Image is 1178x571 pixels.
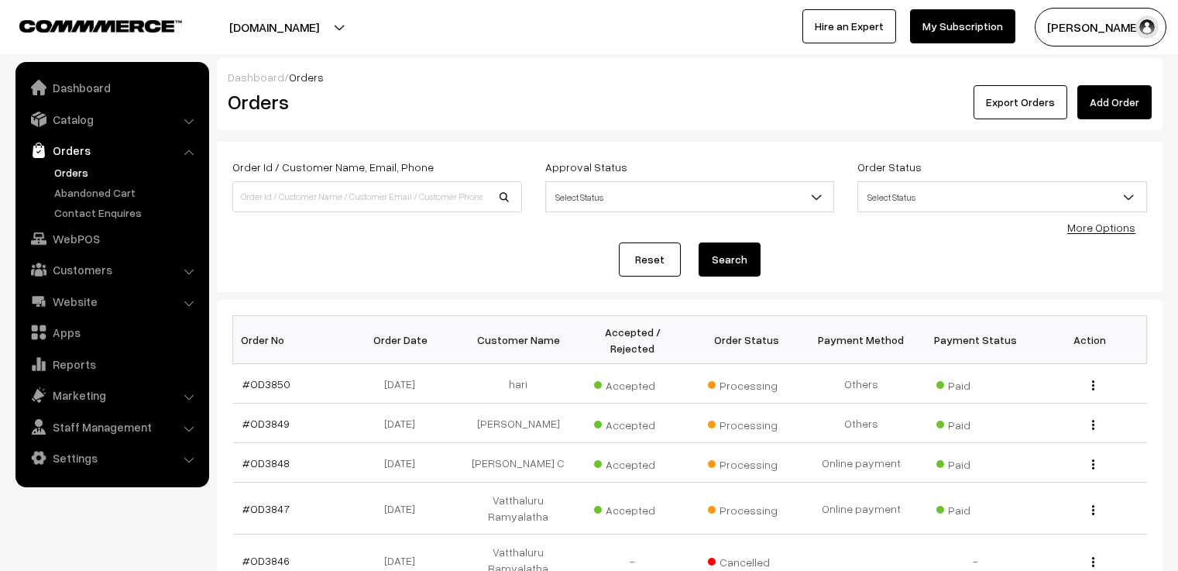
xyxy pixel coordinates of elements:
button: Export Orders [974,85,1067,119]
a: Contact Enquires [50,205,204,221]
a: Abandoned Cart [50,184,204,201]
td: Others [804,364,919,404]
a: #OD3847 [242,502,290,515]
span: Accepted [594,413,671,433]
td: [PERSON_NAME] [462,404,576,443]
a: COMMMERCE [19,15,155,34]
th: Action [1032,316,1147,364]
img: Menu [1092,459,1094,470]
td: Others [804,404,919,443]
span: Processing [708,498,785,518]
a: Customers [19,256,204,284]
span: Paid [936,373,1014,394]
a: WebPOS [19,225,204,253]
a: Website [19,287,204,315]
th: Order No [233,316,348,364]
a: Settings [19,444,204,472]
span: Accepted [594,452,671,473]
td: Online payment [804,483,919,535]
th: Order Date [347,316,462,364]
span: Select Status [857,181,1147,212]
a: Orders [19,136,204,164]
button: [PERSON_NAME] C [1035,8,1166,46]
th: Payment Status [919,316,1033,364]
a: Dashboard [228,71,284,84]
span: Select Status [546,184,834,211]
span: Accepted [594,498,671,518]
button: Search [699,243,761,277]
img: Menu [1092,420,1094,430]
td: Vatthaluru Ramyalatha [462,483,576,535]
a: Marketing [19,381,204,409]
div: / [228,69,1152,85]
span: Select Status [545,181,835,212]
a: #OD3848 [242,456,290,470]
a: #OD3850 [242,377,290,390]
span: Select Status [858,184,1146,211]
a: Staff Management [19,413,204,441]
label: Order Id / Customer Name, Email, Phone [232,159,434,175]
span: Orders [289,71,324,84]
label: Order Status [857,159,922,175]
th: Payment Method [804,316,919,364]
img: COMMMERCE [19,20,182,32]
th: Customer Name [462,316,576,364]
button: [DOMAIN_NAME] [175,8,373,46]
img: Menu [1092,557,1094,567]
a: Orders [50,164,204,181]
td: [DATE] [347,483,462,535]
span: Paid [936,498,1014,518]
a: Reset [619,243,681,277]
span: Processing [708,452,785,473]
a: Dashboard [19,74,204,101]
span: Paid [936,452,1014,473]
a: Add Order [1077,85,1152,119]
a: Apps [19,318,204,346]
a: #OD3846 [242,554,290,567]
td: [PERSON_NAME] C [462,443,576,483]
input: Order Id / Customer Name / Customer Email / Customer Phone [232,181,522,212]
a: My Subscription [910,9,1015,43]
span: Accepted [594,373,671,394]
td: Online payment [804,443,919,483]
a: Reports [19,350,204,378]
td: hari [462,364,576,404]
img: user [1135,15,1159,39]
td: [DATE] [347,364,462,404]
td: [DATE] [347,404,462,443]
h2: Orders [228,90,520,114]
span: Paid [936,413,1014,433]
a: #OD3849 [242,417,290,430]
th: Order Status [690,316,805,364]
a: Hire an Expert [802,9,896,43]
a: More Options [1067,221,1135,234]
th: Accepted / Rejected [575,316,690,364]
label: Approval Status [545,159,627,175]
a: Catalog [19,105,204,133]
td: [DATE] [347,443,462,483]
span: Processing [708,413,785,433]
span: Processing [708,373,785,394]
img: Menu [1092,380,1094,390]
img: Menu [1092,505,1094,515]
span: Cancelled [708,550,785,570]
